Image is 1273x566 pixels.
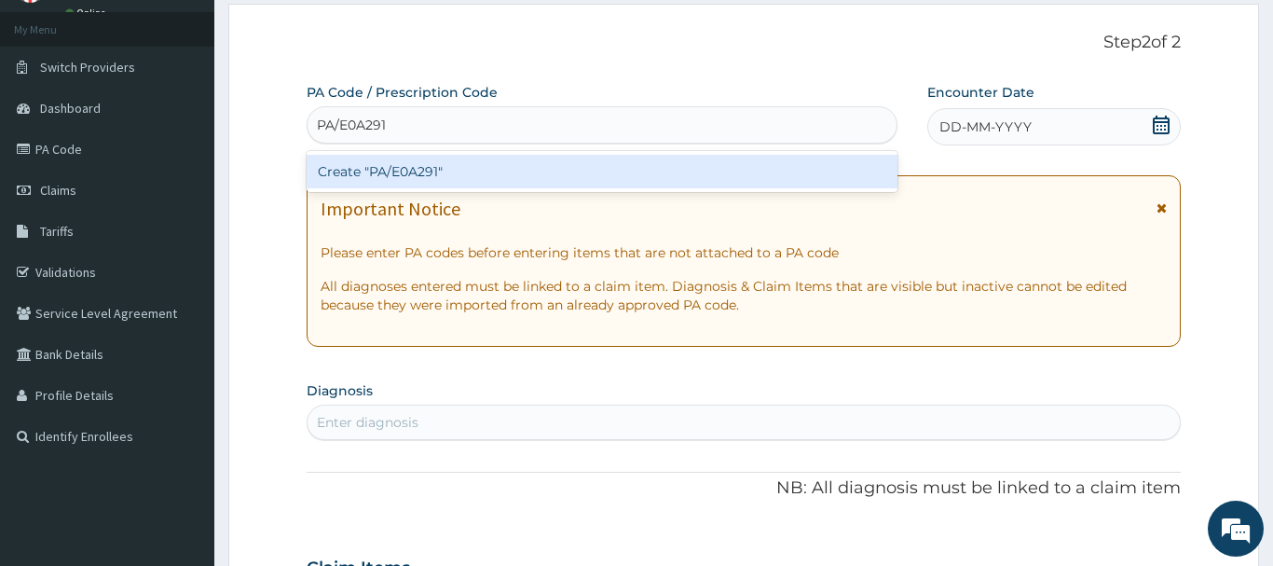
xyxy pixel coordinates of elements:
[40,100,101,117] span: Dashboard
[307,155,897,188] div: Create "PA/E0A291"
[40,223,74,240] span: Tariffs
[321,277,1167,314] p: All diagnoses entered must be linked to a claim item. Diagnosis & Claim Items that are visible bu...
[307,476,1181,501] p: NB: All diagnosis must be linked to a claim item
[65,7,110,20] a: Online
[307,33,1181,53] p: Step 2 of 2
[307,381,373,400] label: Diagnosis
[108,166,257,354] span: We're online!
[317,413,418,432] div: Enter diagnosis
[97,104,313,129] div: Chat with us now
[927,83,1034,102] label: Encounter Date
[9,372,355,437] textarea: Type your message and hit 'Enter'
[306,9,350,54] div: Minimize live chat window
[307,83,498,102] label: PA Code / Prescription Code
[321,243,1167,262] p: Please enter PA codes before entering items that are not attached to a PA code
[34,93,75,140] img: d_794563401_company_1708531726252_794563401
[939,117,1032,136] span: DD-MM-YYYY
[40,59,135,76] span: Switch Providers
[40,182,76,199] span: Claims
[321,199,460,219] h1: Important Notice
